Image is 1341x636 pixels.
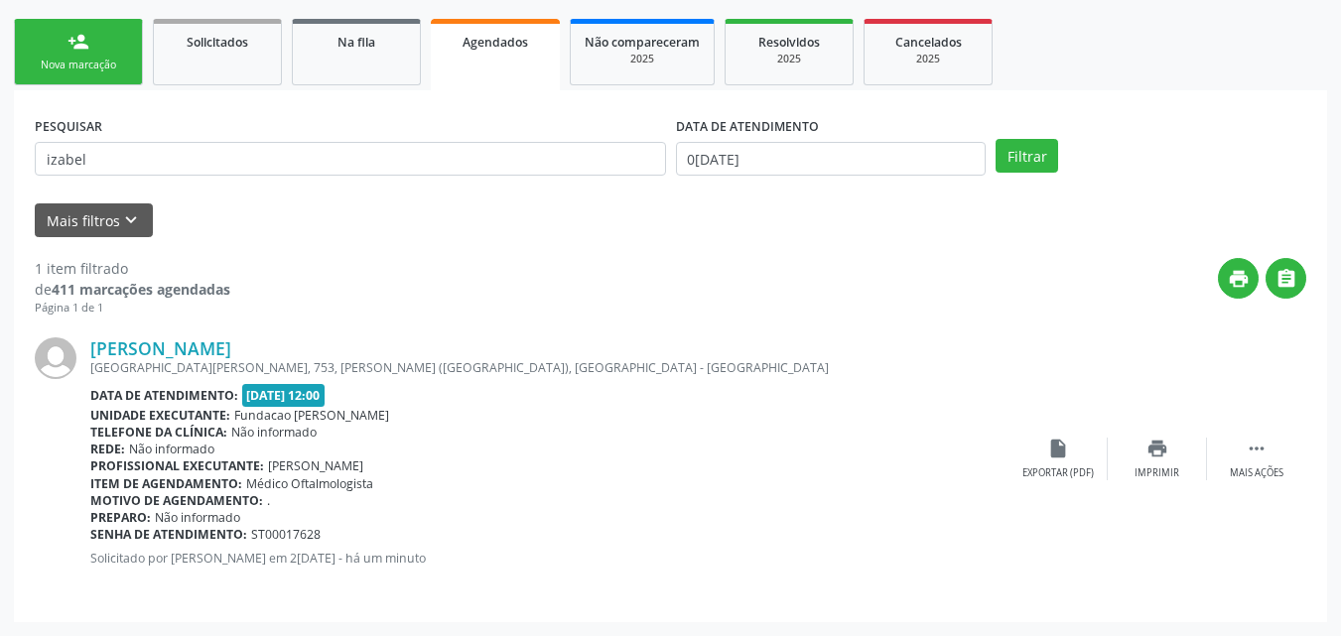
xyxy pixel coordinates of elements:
p: Solicitado por [PERSON_NAME] em 2[DATE] - há um minuto [90,550,1008,567]
label: DATA DE ATENDIMENTO [676,111,819,142]
div: Página 1 de 1 [35,300,230,317]
div: 2025 [878,52,978,66]
b: Unidade executante: [90,407,230,424]
span: [PERSON_NAME] [268,457,363,474]
b: Profissional executante: [90,457,264,474]
span: Médico Oftalmologista [246,475,373,492]
a: [PERSON_NAME] [90,337,231,359]
div: de [35,279,230,300]
div: 2025 [585,52,700,66]
span: Na fila [337,34,375,51]
span: ST00017628 [251,526,321,543]
span: . [267,492,270,509]
button: print [1218,258,1259,299]
b: Data de atendimento: [90,387,238,404]
b: Motivo de agendamento: [90,492,263,509]
span: Agendados [463,34,528,51]
b: Senha de atendimento: [90,526,247,543]
input: Nome, CNS [35,142,666,176]
label: PESQUISAR [35,111,102,142]
i: insert_drive_file [1047,438,1069,459]
div: 2025 [739,52,839,66]
div: Nova marcação [29,58,128,72]
div: Imprimir [1135,466,1179,480]
div: [GEOGRAPHIC_DATA][PERSON_NAME], 753, [PERSON_NAME] ([GEOGRAPHIC_DATA]), [GEOGRAPHIC_DATA] - [GEOG... [90,359,1008,376]
div: person_add [67,31,89,53]
span: Não informado [231,424,317,441]
i: print [1146,438,1168,459]
i: print [1228,268,1250,290]
i: keyboard_arrow_down [120,209,142,231]
span: Não compareceram [585,34,700,51]
button: Mais filtroskeyboard_arrow_down [35,203,153,238]
input: Selecione um intervalo [676,142,987,176]
span: Não informado [155,509,240,526]
b: Item de agendamento: [90,475,242,492]
b: Rede: [90,441,125,457]
button: Filtrar [996,139,1058,173]
span: Solicitados [187,34,248,51]
strong: 411 marcações agendadas [52,280,230,299]
button:  [1266,258,1306,299]
b: Telefone da clínica: [90,424,227,441]
span: [DATE] 12:00 [242,384,326,407]
span: Cancelados [895,34,962,51]
div: 1 item filtrado [35,258,230,279]
i:  [1275,268,1297,290]
span: Não informado [129,441,214,457]
div: Mais ações [1230,466,1283,480]
span: Resolvidos [758,34,820,51]
div: Exportar (PDF) [1022,466,1094,480]
b: Preparo: [90,509,151,526]
span: Fundacao [PERSON_NAME] [234,407,389,424]
img: img [35,337,76,379]
i:  [1246,438,1268,459]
